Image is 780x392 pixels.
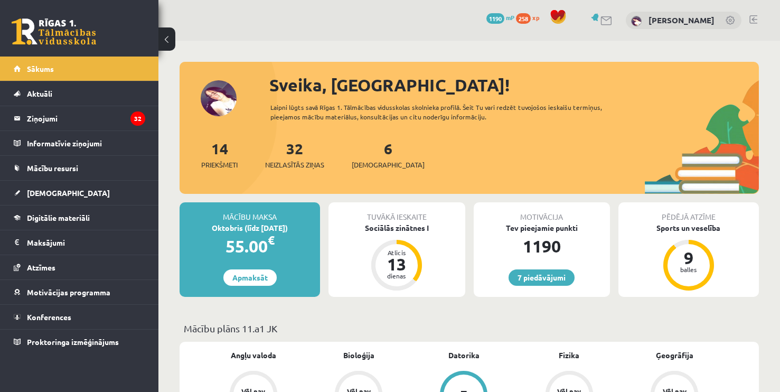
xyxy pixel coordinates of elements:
span: Konferences [27,312,71,322]
a: Proktoringa izmēģinājums [14,330,145,354]
span: Aktuāli [27,89,52,98]
div: balles [673,266,704,273]
a: Angļu valoda [231,350,276,361]
a: Ģeogrāfija [656,350,693,361]
div: Sveika, [GEOGRAPHIC_DATA]! [269,72,759,98]
div: Mācību maksa [180,202,320,222]
a: Sociālās zinātnes I Atlicis 13 dienas [328,222,465,292]
span: [DEMOGRAPHIC_DATA] [352,160,425,170]
a: Sports un veselība 9 balles [618,222,759,292]
div: 9 [673,249,704,266]
a: Bioloģija [343,350,374,361]
div: Tuvākā ieskaite [328,202,465,222]
a: Maksājumi [14,230,145,255]
a: Ziņojumi32 [14,106,145,130]
legend: Maksājumi [27,230,145,255]
div: 13 [381,256,412,273]
a: Motivācijas programma [14,280,145,304]
a: 6[DEMOGRAPHIC_DATA] [352,139,425,170]
div: Atlicis [381,249,412,256]
a: Apmaksāt [223,269,277,286]
span: mP [506,13,514,22]
img: Sanija Krēsliņa [631,16,642,26]
div: 1190 [474,234,610,259]
a: [DEMOGRAPHIC_DATA] [14,181,145,205]
div: Sociālās zinātnes I [328,222,465,234]
a: Aktuāli [14,81,145,106]
span: Atzīmes [27,263,55,272]
span: xp [532,13,539,22]
a: 1190 mP [486,13,514,22]
i: 32 [130,111,145,126]
span: 1190 [486,13,504,24]
div: Motivācija [474,202,610,222]
a: Atzīmes [14,255,145,279]
span: [DEMOGRAPHIC_DATA] [27,188,110,198]
span: Priekšmeti [201,160,238,170]
span: Digitālie materiāli [27,213,90,222]
span: Neizlasītās ziņas [265,160,324,170]
span: Mācību resursi [27,163,78,173]
span: 258 [516,13,531,24]
span: Sākums [27,64,54,73]
a: Digitālie materiāli [14,206,145,230]
legend: Ziņojumi [27,106,145,130]
a: Konferences [14,305,145,329]
a: 14Priekšmeti [201,139,238,170]
legend: Informatīvie ziņojumi [27,131,145,155]
div: Laipni lūgts savā Rīgas 1. Tālmācības vidusskolas skolnieka profilā. Šeit Tu vari redzēt tuvojošo... [270,102,618,122]
a: Datorika [448,350,480,361]
div: Pēdējā atzīme [618,202,759,222]
span: Motivācijas programma [27,287,110,297]
a: Informatīvie ziņojumi [14,131,145,155]
a: Rīgas 1. Tālmācības vidusskola [12,18,96,45]
a: [PERSON_NAME] [649,15,715,25]
div: Oktobris (līdz [DATE]) [180,222,320,234]
p: Mācību plāns 11.a1 JK [184,321,755,335]
a: 258 xp [516,13,544,22]
a: Mācību resursi [14,156,145,180]
span: Proktoringa izmēģinājums [27,337,119,347]
a: Sākums [14,57,145,81]
a: 7 piedāvājumi [509,269,575,286]
a: Fizika [559,350,579,361]
div: 55.00 [180,234,320,259]
span: € [268,232,275,248]
div: Sports un veselība [618,222,759,234]
a: 32Neizlasītās ziņas [265,139,324,170]
div: dienas [381,273,412,279]
div: Tev pieejamie punkti [474,222,610,234]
